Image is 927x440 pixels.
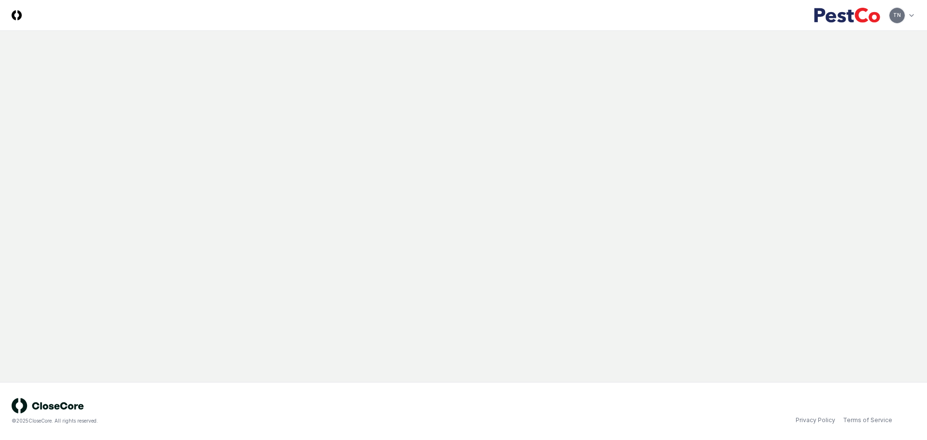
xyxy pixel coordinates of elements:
button: TN [888,7,906,24]
span: TN [893,12,901,19]
div: © 2025 CloseCore. All rights reserved. [12,417,463,425]
a: Terms of Service [843,416,892,425]
img: logo [12,398,84,413]
img: PestCo logo [814,8,881,23]
img: Logo [12,10,22,20]
a: Privacy Policy [796,416,835,425]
